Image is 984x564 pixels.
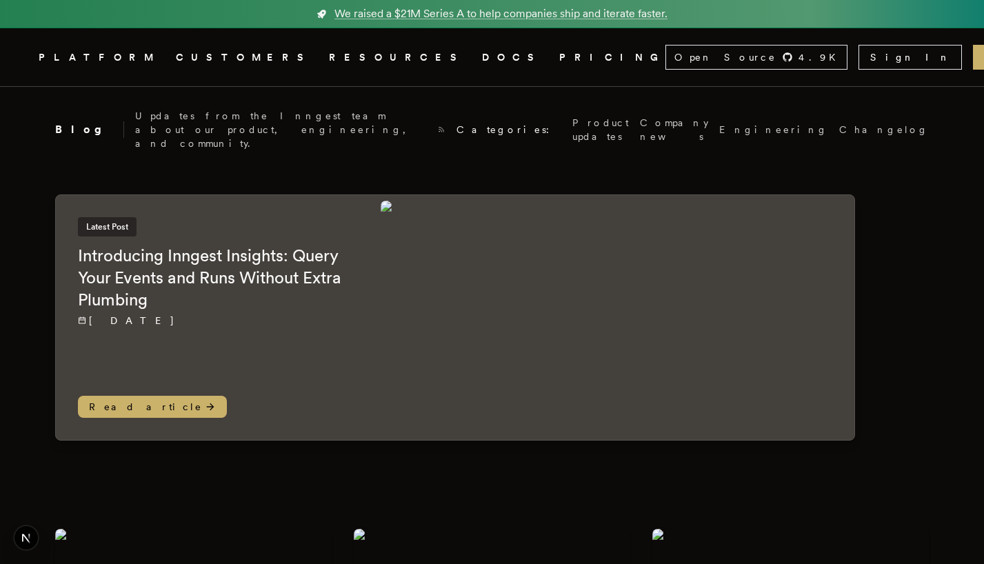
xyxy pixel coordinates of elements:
[176,49,312,66] a: CUSTOMERS
[859,45,962,70] a: Sign In
[39,49,159,66] button: PLATFORM
[78,217,137,236] span: Latest Post
[135,109,426,150] p: Updates from the Inngest team about our product, engineering, and community.
[78,314,353,328] p: [DATE]
[55,194,855,441] a: Latest PostIntroducing Inngest Insights: Query Your Events and Runs Without Extra Plumbing[DATE] ...
[482,49,543,66] a: DOCS
[334,6,667,22] span: We raised a $21M Series A to help companies ship and iterate faster.
[640,116,708,143] a: Company news
[329,49,465,66] button: RESOURCES
[799,50,844,64] span: 4.9 K
[381,201,849,434] img: Featured image for Introducing Inngest Insights: Query Your Events and Runs Without Extra Plumbin...
[719,123,828,137] a: Engineering
[78,396,227,418] span: Read article
[559,49,665,66] a: PRICING
[78,245,353,311] h2: Introducing Inngest Insights: Query Your Events and Runs Without Extra Plumbing
[674,50,776,64] span: Open Source
[572,116,629,143] a: Product updates
[839,123,929,137] a: Changelog
[456,123,561,137] span: Categories:
[55,121,124,138] h2: Blog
